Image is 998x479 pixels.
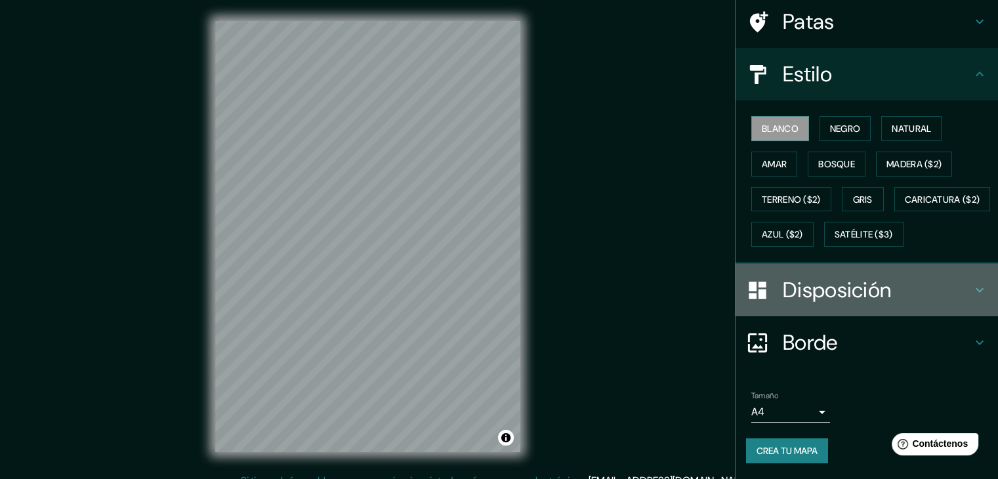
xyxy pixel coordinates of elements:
[751,402,830,423] div: A4
[762,194,821,205] font: Terreno ($2)
[746,438,828,463] button: Crea tu mapa
[498,430,514,446] button: Activar o desactivar atribución
[830,123,861,135] font: Negro
[853,194,873,205] font: Gris
[783,329,838,356] font: Borde
[751,152,797,177] button: Amar
[820,116,871,141] button: Negro
[808,152,865,177] button: Bosque
[783,60,832,88] font: Estilo
[783,8,835,35] font: Patas
[762,158,787,170] font: Amar
[751,222,814,247] button: Azul ($2)
[881,428,984,465] iframe: Lanzador de widgets de ayuda
[751,116,809,141] button: Blanco
[894,187,991,212] button: Caricatura ($2)
[842,187,884,212] button: Gris
[751,405,764,419] font: A4
[757,445,818,457] font: Crea tu mapa
[736,48,998,100] div: Estilo
[886,158,942,170] font: Madera ($2)
[736,264,998,316] div: Disposición
[751,187,831,212] button: Terreno ($2)
[736,316,998,369] div: Borde
[215,21,520,452] canvas: Mapa
[762,123,799,135] font: Blanco
[783,276,891,304] font: Disposición
[892,123,931,135] font: Natural
[762,229,803,241] font: Azul ($2)
[835,229,893,241] font: Satélite ($3)
[818,158,855,170] font: Bosque
[876,152,952,177] button: Madera ($2)
[881,116,942,141] button: Natural
[751,390,778,401] font: Tamaño
[905,194,980,205] font: Caricatura ($2)
[824,222,904,247] button: Satélite ($3)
